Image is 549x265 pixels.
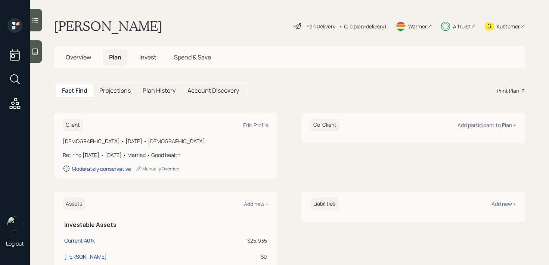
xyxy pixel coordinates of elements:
[6,240,24,247] div: Log out
[305,22,335,30] div: Plan Delivery
[174,53,211,61] span: Spend & Save
[63,137,269,145] div: [DEMOGRAPHIC_DATA] • [DATE] • [DEMOGRAPHIC_DATA]
[64,237,95,244] div: Current 401k
[244,200,269,207] div: Add new +
[109,53,121,61] span: Plan
[139,53,156,61] span: Invest
[310,198,338,210] h6: Liabilities
[143,87,176,94] h5: Plan History
[310,119,339,131] h6: Co-Client
[243,121,269,129] div: Edit Profile
[66,53,91,61] span: Overview
[7,216,22,231] img: retirable_logo.png
[136,166,179,172] div: Manually Override
[63,151,269,159] div: Retiring [DATE] • [DATE] • Married • Good health
[63,198,85,210] h6: Assets
[99,87,131,94] h5: Projections
[64,253,107,261] div: [PERSON_NAME]
[408,22,427,30] div: Warmer
[187,87,239,94] h5: Account Discovery
[497,22,520,30] div: Kustomer
[62,87,87,94] h5: Fact Find
[497,87,519,95] div: Print Plan
[214,237,267,244] div: $25,935
[214,253,267,261] div: $0
[72,165,131,172] div: Moderately conservative
[453,22,471,30] div: Altruist
[63,119,83,131] h6: Client
[491,200,516,207] div: Add new +
[339,22,387,30] div: • (old plan-delivery)
[54,18,162,34] h1: [PERSON_NAME]
[457,121,516,129] div: Add participant to Plan +
[64,221,267,228] h5: Investable Assets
